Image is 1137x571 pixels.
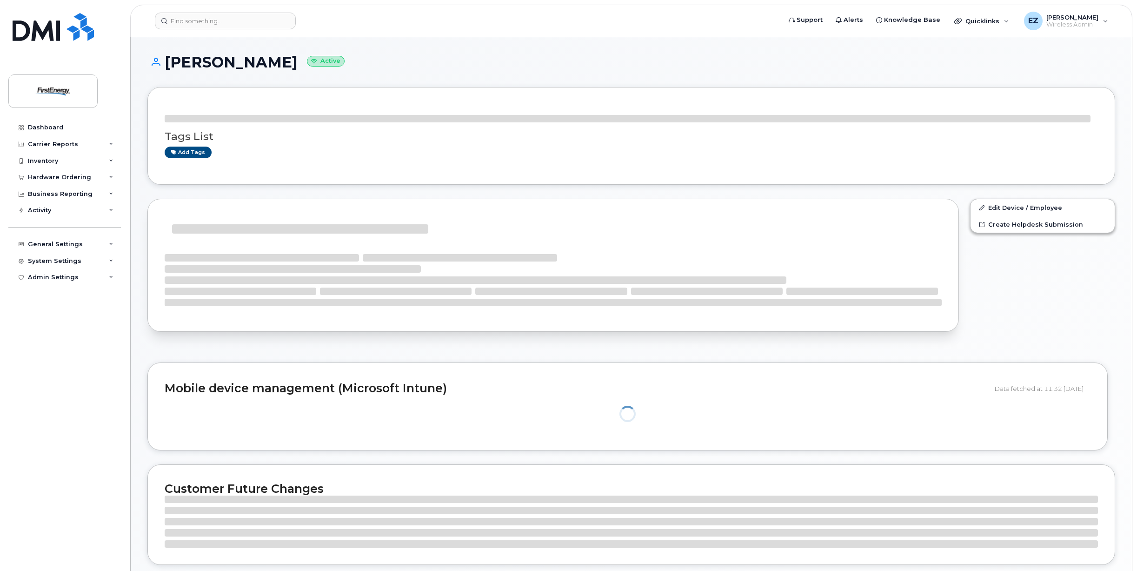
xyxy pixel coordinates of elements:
h2: Mobile device management (Microsoft Intune) [165,382,988,395]
h1: [PERSON_NAME] [147,54,1115,70]
a: Create Helpdesk Submission [971,216,1115,233]
h3: Tags List [165,131,1098,142]
a: Edit Device / Employee [971,199,1115,216]
a: Add tags [165,147,212,158]
small: Active [307,56,345,67]
h2: Customer Future Changes [165,482,1098,496]
div: Data fetched at 11:32 [DATE] [995,380,1090,397]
